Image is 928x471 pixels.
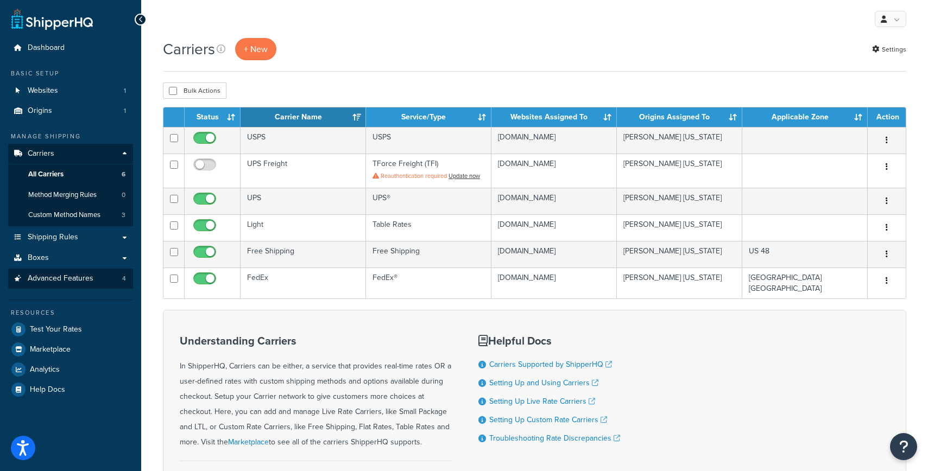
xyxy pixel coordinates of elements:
li: Method Merging Rules [8,185,133,205]
a: Setting Up Live Rate Carriers [489,396,595,407]
span: 1 [124,106,126,116]
td: [PERSON_NAME] [US_STATE] [617,241,742,268]
th: Carrier Name: activate to sort column ascending [241,107,366,127]
span: Boxes [28,253,49,263]
a: Websites 1 [8,81,133,101]
a: Settings [872,42,906,57]
td: Free Shipping [366,241,491,268]
td: UPS [241,188,366,214]
button: Bulk Actions [163,82,226,99]
td: [PERSON_NAME] [US_STATE] [617,268,742,298]
th: Origins Assigned To: activate to sort column ascending [617,107,742,127]
td: TForce Freight (TFI) [366,154,491,188]
h3: Helpful Docs [478,335,620,347]
span: 1 [124,86,126,96]
td: [PERSON_NAME] [US_STATE] [617,127,742,154]
td: US 48 [742,241,868,268]
td: [PERSON_NAME] [US_STATE] [617,188,742,214]
a: Update now [449,171,480,180]
span: Origins [28,106,52,116]
button: + New [235,38,276,60]
li: Carriers [8,144,133,226]
span: Shipping Rules [28,233,78,242]
span: 3 [122,211,125,220]
a: Advanced Features 4 [8,269,133,289]
span: Reauthentication required [381,171,447,180]
div: Manage Shipping [8,132,133,141]
td: FedEx [241,268,366,298]
div: Basic Setup [8,69,133,78]
span: Marketplace [30,345,71,354]
td: [DOMAIN_NAME] [491,188,617,214]
span: Dashboard [28,43,65,53]
td: Light [241,214,366,241]
td: [DOMAIN_NAME] [491,268,617,298]
span: 6 [122,170,125,179]
a: Marketplace [228,436,269,448]
td: [DOMAIN_NAME] [491,127,617,154]
td: [DOMAIN_NAME] [491,214,617,241]
td: Free Shipping [241,241,366,268]
span: Method Merging Rules [28,190,97,200]
li: Custom Method Names [8,205,133,225]
span: Custom Method Names [28,211,100,220]
a: All Carriers 6 [8,164,133,184]
td: FedEx® [366,268,491,298]
li: All Carriers [8,164,133,184]
span: 0 [122,190,125,200]
th: Applicable Zone: activate to sort column ascending [742,107,868,127]
td: USPS [241,127,366,154]
td: UPS Freight [241,154,366,188]
span: Help Docs [30,385,65,394]
a: Help Docs [8,380,133,399]
a: Shipping Rules [8,227,133,247]
td: [PERSON_NAME] [US_STATE] [617,154,742,188]
th: Service/Type: activate to sort column ascending [366,107,491,127]
th: Status: activate to sort column ascending [185,107,241,127]
a: Carriers [8,144,133,164]
h3: Understanding Carriers [180,335,451,347]
td: [PERSON_NAME] [US_STATE] [617,214,742,241]
td: [GEOGRAPHIC_DATA] [GEOGRAPHIC_DATA] [742,268,868,298]
a: Marketplace [8,340,133,359]
a: ShipperHQ Home [11,8,93,30]
span: Advanced Features [28,274,93,283]
td: [DOMAIN_NAME] [491,154,617,188]
a: Boxes [8,248,133,268]
li: Advanced Features [8,269,133,289]
span: Carriers [28,149,54,158]
a: Analytics [8,360,133,379]
span: Analytics [30,365,60,374]
a: Origins 1 [8,101,133,121]
a: Setting Up Custom Rate Carriers [489,414,607,425]
span: Websites [28,86,58,96]
span: 4 [122,274,126,283]
a: Custom Method Names 3 [8,205,133,225]
span: All Carriers [28,170,64,179]
td: UPS® [366,188,491,214]
a: Method Merging Rules 0 [8,185,133,205]
td: Table Rates [366,214,491,241]
a: Carriers Supported by ShipperHQ [489,359,612,370]
a: Test Your Rates [8,320,133,339]
td: [DOMAIN_NAME] [491,241,617,268]
span: Test Your Rates [30,325,82,334]
a: Setting Up and Using Carriers [489,377,598,389]
td: USPS [366,127,491,154]
a: Dashboard [8,38,133,58]
th: Action [868,107,906,127]
li: Websites [8,81,133,101]
th: Websites Assigned To: activate to sort column ascending [491,107,617,127]
div: In ShipperHQ, Carriers can be either, a service that provides real-time rates OR a user-defined r... [180,335,451,450]
h1: Carriers [163,39,215,60]
a: Troubleshooting Rate Discrepancies [489,432,620,444]
li: Origins [8,101,133,121]
div: Resources [8,308,133,317]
